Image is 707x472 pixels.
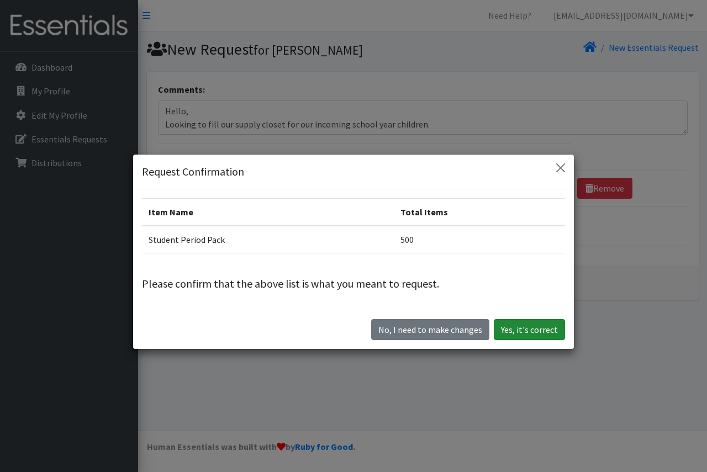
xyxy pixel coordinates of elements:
[552,159,569,177] button: Close
[394,226,565,253] td: 500
[142,226,394,253] td: Student Period Pack
[371,319,489,340] button: No I need to make changes
[394,198,565,226] th: Total Items
[142,275,565,292] p: Please confirm that the above list is what you meant to request.
[142,198,394,226] th: Item Name
[142,163,244,180] h5: Request Confirmation
[494,319,565,340] button: Yes, it's correct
